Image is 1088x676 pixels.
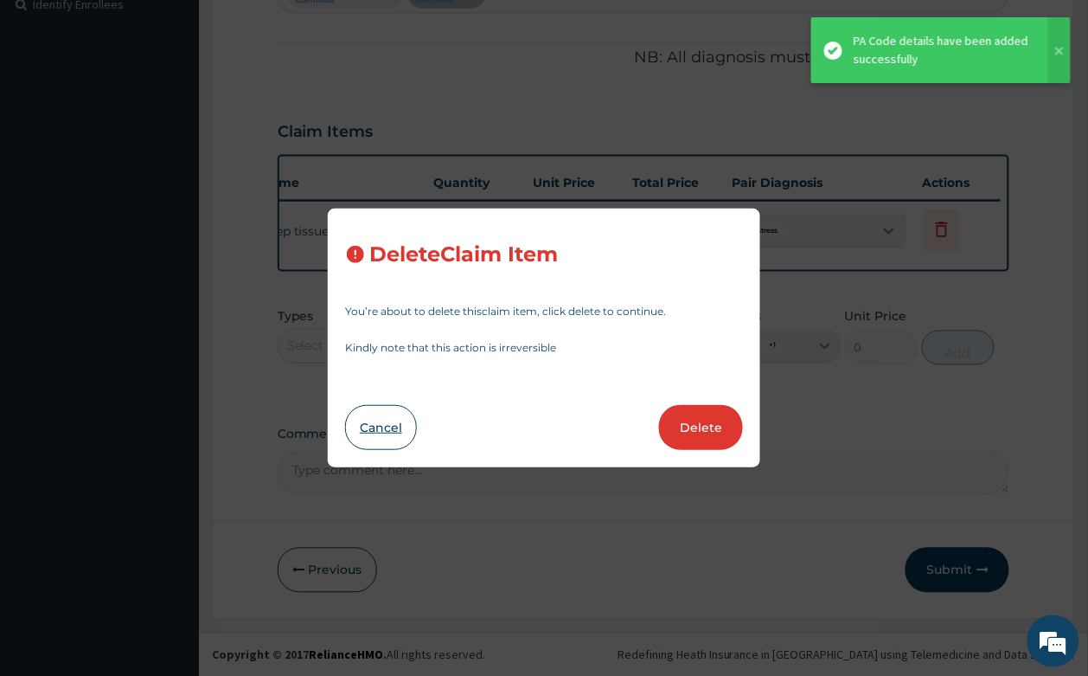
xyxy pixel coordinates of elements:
[345,343,743,353] p: Kindly note that this action is irreversible
[9,473,330,533] textarea: Type your message and hit 'Enter'
[284,9,325,50] div: Minimize live chat window
[32,87,70,130] img: d_794563401_company_1708531726252_794563401
[345,306,743,317] p: You’re about to delete this claim item , click delete to continue.
[90,97,291,119] div: Chat with us now
[345,405,417,450] button: Cancel
[854,32,1032,68] div: PA Code details have been added successfully
[659,405,743,450] button: Delete
[369,243,558,267] h3: Delete Claim Item
[100,218,239,393] span: We're online!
